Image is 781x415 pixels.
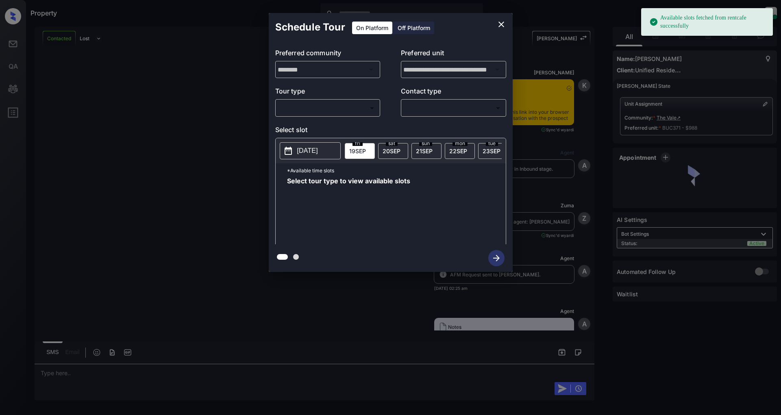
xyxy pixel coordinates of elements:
p: [DATE] [297,146,318,156]
span: 22 SEP [449,148,467,154]
span: sun [419,141,432,146]
div: date-select [411,143,442,159]
p: Contact type [401,86,506,99]
div: date-select [378,143,408,159]
div: Available slots fetched from rentcafe successfully [649,11,766,33]
p: Tour type [275,86,381,99]
span: sat [386,141,398,146]
span: 20 SEP [383,148,400,154]
p: Preferred community [275,48,381,61]
div: date-select [345,143,375,159]
div: date-select [445,143,475,159]
p: *Available time slots [287,163,506,178]
span: mon [453,141,468,146]
div: Off Platform [394,22,434,34]
p: Preferred unit [401,48,506,61]
button: [DATE] [280,142,341,159]
div: date-select [478,143,508,159]
p: Select slot [275,125,506,138]
span: tue [486,141,498,146]
span: Select tour type to view available slots [287,178,410,243]
span: 23 SEP [483,148,500,154]
div: On Platform [352,22,392,34]
span: 19 SEP [349,148,366,154]
h2: Schedule Tour [269,13,352,41]
span: fri [352,141,363,146]
button: close [493,16,509,33]
span: 21 SEP [416,148,433,154]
